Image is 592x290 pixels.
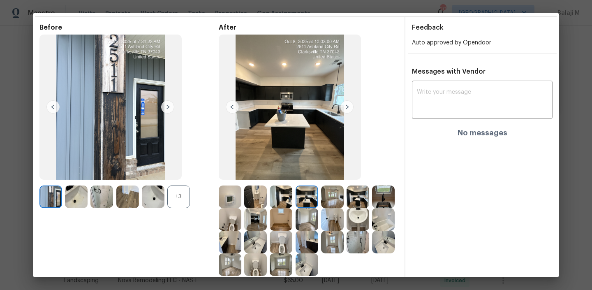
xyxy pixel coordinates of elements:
img: right-chevron-button-url [340,100,354,114]
span: Messages with Vendor [412,68,486,75]
span: Auto approved by Opendoor [412,40,491,46]
img: left-chevron-button-url [226,100,239,114]
h4: No messages [458,129,507,137]
img: right-chevron-button-url [161,100,174,114]
span: Feedback [412,24,444,31]
div: +3 [167,186,190,208]
span: After [219,23,398,32]
span: Before [39,23,219,32]
img: left-chevron-button-url [46,100,60,114]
